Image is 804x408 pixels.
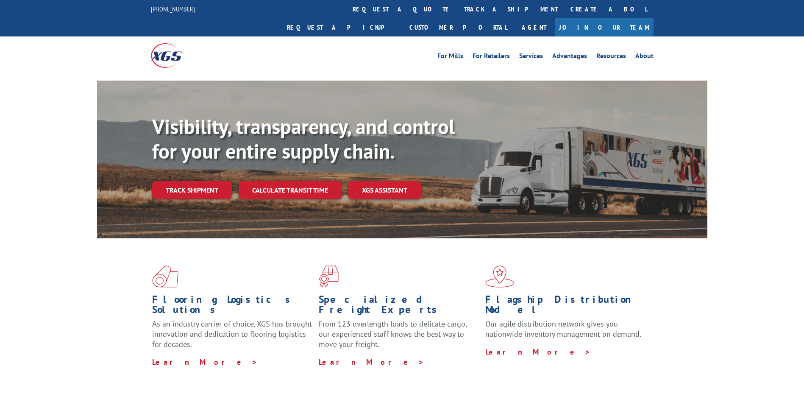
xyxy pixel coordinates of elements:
a: For Retailers [473,53,510,62]
a: Learn More > [485,347,591,357]
img: xgs-icon-flagship-distribution-model-red [485,265,515,288]
img: xgs-icon-focused-on-flooring-red [319,265,339,288]
a: Learn More > [152,357,258,367]
a: Resources [596,53,626,62]
span: Our agile distribution network gives you nationwide inventory management on demand. [485,319,641,339]
a: Customer Portal [403,18,513,36]
a: XGS ASSISTANT [348,181,421,199]
h1: Specialized Freight Experts [319,294,479,319]
a: Request a pickup [281,18,403,36]
p: From 123 overlength loads to delicate cargo, our experienced staff knows the best way to move you... [319,319,479,357]
h1: Flooring Logistics Solutions [152,294,312,319]
a: For Mills [437,53,463,62]
a: Agent [513,18,555,36]
h1: Flagship Distribution Model [485,294,645,319]
a: Learn More > [319,357,424,367]
a: [PHONE_NUMBER] [151,5,195,13]
b: Visibility, transparency, and control for your entire supply chain. [152,113,455,164]
img: xgs-icon-total-supply-chain-intelligence-red [152,265,178,288]
a: About [635,53,654,62]
span: As an industry carrier of choice, XGS has brought innovation and dedication to flooring logistics... [152,319,312,349]
a: Advantages [552,53,587,62]
a: Services [519,53,543,62]
a: Track shipment [152,181,232,199]
a: Join Our Team [555,18,654,36]
a: Calculate transit time [239,181,342,199]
